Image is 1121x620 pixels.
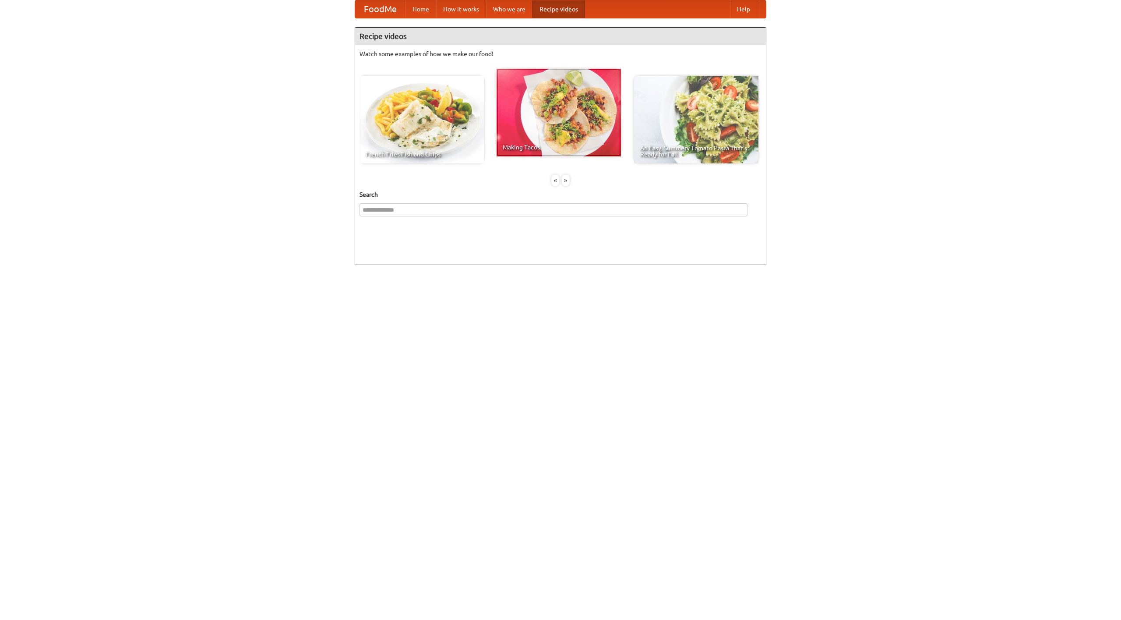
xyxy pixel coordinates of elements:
[355,0,405,18] a: FoodMe
[436,0,486,18] a: How it works
[634,76,758,163] a: An Easy, Summery Tomato Pasta That's Ready for Fall
[730,0,757,18] a: Help
[405,0,436,18] a: Home
[355,28,766,45] h4: Recipe videos
[503,144,615,150] span: Making Tacos
[366,151,478,157] span: French Fries Fish and Chips
[532,0,585,18] a: Recipe videos
[360,190,761,199] h5: Search
[640,145,752,157] span: An Easy, Summery Tomato Pasta That's Ready for Fall
[497,69,621,156] a: Making Tacos
[360,76,484,163] a: French Fries Fish and Chips
[562,175,570,186] div: »
[360,50,761,58] p: Watch some examples of how we make our food!
[486,0,532,18] a: Who we are
[551,175,559,186] div: «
